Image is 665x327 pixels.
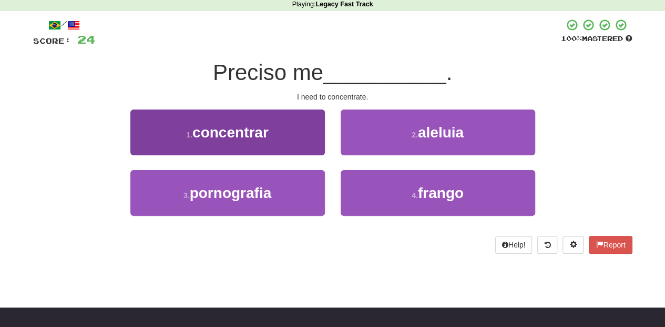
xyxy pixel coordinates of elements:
strong: Legacy Fast Track [315,1,373,8]
button: Round history (alt+y) [537,236,557,254]
div: I need to concentrate. [33,92,632,102]
div: / [33,18,95,32]
span: Preciso me [213,60,323,85]
span: Score: [33,36,71,45]
span: 24 [77,33,95,46]
span: pornografia [190,185,272,201]
small: 2 . [412,131,418,139]
span: __________ [323,60,446,85]
small: 4 . [412,191,418,200]
small: 1 . [186,131,192,139]
span: concentrar [192,124,269,141]
button: 3.pornografia [130,170,325,216]
span: . [446,60,452,85]
small: 3 . [183,191,190,200]
button: 1.concentrar [130,110,325,155]
span: aleluia [418,124,464,141]
button: 2.aleluia [341,110,535,155]
span: 100 % [561,34,582,43]
button: Report [589,236,632,254]
button: Help! [495,236,533,254]
span: frango [418,185,464,201]
button: 4.frango [341,170,535,216]
div: Mastered [561,34,632,44]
